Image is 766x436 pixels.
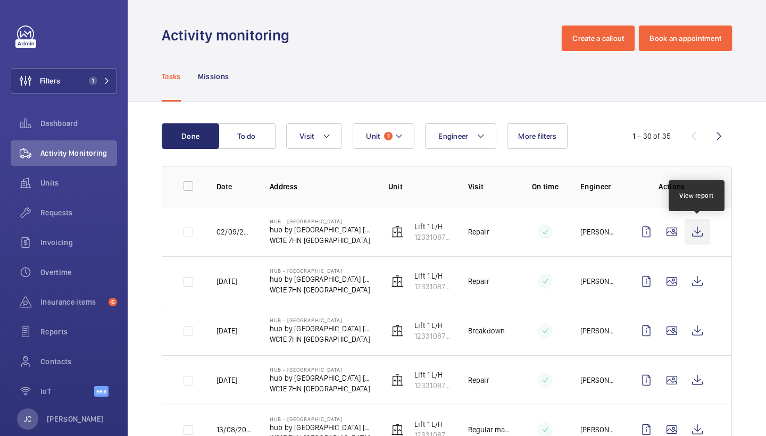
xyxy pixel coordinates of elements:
p: [PERSON_NAME] [PERSON_NAME] [580,424,617,435]
p: [PERSON_NAME] [580,325,617,336]
span: IoT [40,386,94,397]
p: Breakdown [468,325,505,336]
p: WC1E 7HN [GEOGRAPHIC_DATA] [270,383,371,394]
div: 1 – 30 of 35 [632,131,671,141]
img: elevator.svg [391,324,404,337]
span: Unit [366,132,380,140]
span: Activity Monitoring [40,148,117,158]
span: Overtime [40,267,117,278]
span: Invoicing [40,237,117,248]
p: Lift 1 L/H [414,419,451,430]
span: More filters [518,132,556,140]
p: hub by [GEOGRAPHIC_DATA] [GEOGRAPHIC_DATA] [270,373,371,383]
p: 123310876998 [414,380,451,391]
button: Unit1 [353,123,414,149]
p: Unit [388,181,451,192]
button: To do [218,123,276,149]
p: [PERSON_NAME] [580,276,617,287]
p: Lift 1 L/H [414,271,451,281]
span: Visit [299,132,314,140]
p: hub by [GEOGRAPHIC_DATA] [GEOGRAPHIC_DATA] [270,224,371,235]
p: Repair [468,227,489,237]
button: Book an appointment [639,26,732,51]
button: More filters [507,123,568,149]
span: Beta [94,386,109,397]
button: Visit [286,123,342,149]
img: elevator.svg [391,423,404,436]
p: Hub - [GEOGRAPHIC_DATA] [270,267,371,274]
p: Date [217,181,253,192]
p: Engineer [580,181,617,192]
p: 123310876998 [414,281,451,292]
button: Create a callout [562,26,635,51]
p: hub by [GEOGRAPHIC_DATA] [GEOGRAPHIC_DATA] [270,422,371,433]
p: WC1E 7HN [GEOGRAPHIC_DATA] [270,334,371,345]
span: Insurance items [40,297,104,307]
p: Hub - [GEOGRAPHIC_DATA] [270,218,371,224]
span: Reports [40,326,117,337]
p: Lift 1 L/H [414,370,451,380]
p: WC1E 7HN [GEOGRAPHIC_DATA] [270,284,371,295]
p: Hub - [GEOGRAPHIC_DATA] [270,416,371,422]
p: Repair [468,276,489,287]
img: elevator.svg [391,225,404,238]
p: 123310876998 [414,232,451,242]
p: hub by [GEOGRAPHIC_DATA] [GEOGRAPHIC_DATA] [270,274,371,284]
p: On time [527,181,563,192]
img: elevator.svg [391,374,404,387]
p: Hub - [GEOGRAPHIC_DATA] [270,366,371,373]
button: Done [162,123,219,149]
p: [PERSON_NAME] [580,375,617,385]
p: Actions [634,181,710,192]
p: Tasks [162,71,181,82]
p: WC1E 7HN [GEOGRAPHIC_DATA] [270,235,371,246]
span: Dashboard [40,118,117,129]
p: [PERSON_NAME] [47,414,104,424]
img: elevator.svg [391,275,404,288]
p: 123310876998 [414,331,451,341]
span: Engineer [438,132,468,140]
p: Lift 1 L/H [414,221,451,232]
p: 13/08/2025 [217,424,253,435]
span: 1 [384,132,393,140]
button: Engineer [425,123,496,149]
span: 6 [109,298,117,306]
p: [DATE] [217,276,237,287]
p: [PERSON_NAME] [580,227,617,237]
div: View report [679,191,714,200]
p: Lift 1 L/H [414,320,451,331]
p: JC [24,414,31,424]
p: Visit [468,181,510,192]
span: Requests [40,207,117,218]
h1: Activity monitoring [162,26,296,45]
p: Address [270,181,371,192]
span: Units [40,178,117,188]
p: Missions [198,71,229,82]
p: 02/09/2025 [217,227,253,237]
p: hub by [GEOGRAPHIC_DATA] [GEOGRAPHIC_DATA] [270,323,371,334]
p: Regular maintenance [468,424,510,435]
p: Repair [468,375,489,385]
button: Filters1 [11,68,117,94]
p: Hub - [GEOGRAPHIC_DATA] [270,317,371,323]
p: [DATE] [217,375,237,385]
span: 1 [89,77,97,85]
p: [DATE] [217,325,237,336]
span: Filters [40,76,60,86]
span: Contacts [40,356,117,367]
